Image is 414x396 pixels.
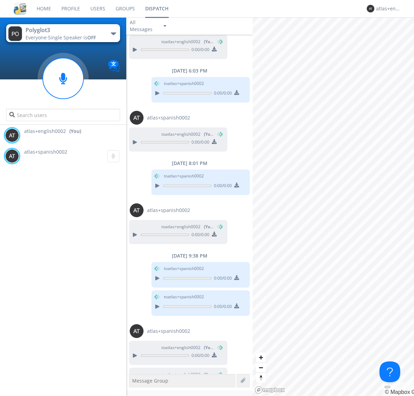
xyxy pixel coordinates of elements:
iframe: Toggle Customer Support [379,361,400,382]
img: download media button [212,47,217,51]
span: 0:00 / 0:00 [211,303,232,311]
span: to atlas+english0002 [161,39,213,45]
span: 0:00 / 0:00 [211,183,232,190]
span: atlas+spanish0002 [147,328,190,335]
span: 0:00 / 0:00 [189,139,209,147]
img: 373638.png [5,149,19,163]
img: download media button [212,352,217,357]
span: atlas+english0002 [24,128,66,135]
button: Toggle attribution [385,386,390,388]
span: to atlas+spanish0002 [164,265,204,272]
span: Single Speaker is [48,34,96,41]
div: (You) [69,128,81,135]
div: [DATE] 6:03 PM [126,67,253,74]
span: 0:00 / 0:00 [189,232,209,239]
span: to atlas+spanish0002 [164,80,204,87]
div: [DATE] 9:38 PM [126,252,253,259]
input: Search users [6,109,120,121]
div: [DATE] 8:01 PM [126,160,253,167]
img: download media button [234,303,239,308]
img: Translation enabled [108,60,120,72]
span: (You) [204,131,214,137]
div: All Messages [130,19,157,33]
img: 373638.png [130,324,144,338]
a: Mapbox [385,389,410,395]
img: caret-down-sm.svg [164,25,166,27]
span: (You) [204,345,214,350]
div: atlas+english0002 [376,5,402,12]
span: to atlas+spanish0002 [164,294,204,300]
span: (You) [204,371,214,377]
span: 0:00 / 0:00 [189,47,209,54]
button: Zoom in [256,352,266,363]
img: download media button [212,139,217,144]
span: 0:00 / 0:00 [211,90,232,98]
img: 373638.png [5,128,19,142]
span: 0:00 / 0:00 [189,352,209,360]
img: download media button [212,232,217,236]
img: download media button [234,90,239,95]
span: (You) [204,224,214,230]
span: to atlas+english0002 [161,345,213,351]
img: download media button [234,275,239,280]
img: 373638.png [367,5,374,12]
span: 0:00 / 0:00 [211,275,232,283]
span: to atlas+english0002 [161,224,213,230]
span: to atlas+english0002 [161,131,213,137]
span: (You) [204,39,214,45]
img: 373638.png [8,26,22,41]
span: to atlas+english0002 [161,371,213,378]
span: atlas+spanish0002 [147,207,190,214]
img: 373638.png [130,111,144,125]
img: 373638.png [130,203,144,217]
span: atlas+spanish0002 [147,114,190,121]
button: Reset bearing to north [256,373,266,383]
span: OFF [87,34,96,41]
button: Polyglot3Everyone·Single Speaker isOFF [6,24,120,42]
img: cddb5a64eb264b2086981ab96f4c1ba7 [14,2,26,15]
span: atlas+spanish0002 [24,148,67,155]
div: Polyglot3 [26,26,103,34]
img: download media button [234,183,239,187]
div: Everyone · [26,34,103,41]
button: Zoom out [256,363,266,373]
a: Mapbox logo [255,386,285,394]
span: to atlas+spanish0002 [164,173,204,179]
